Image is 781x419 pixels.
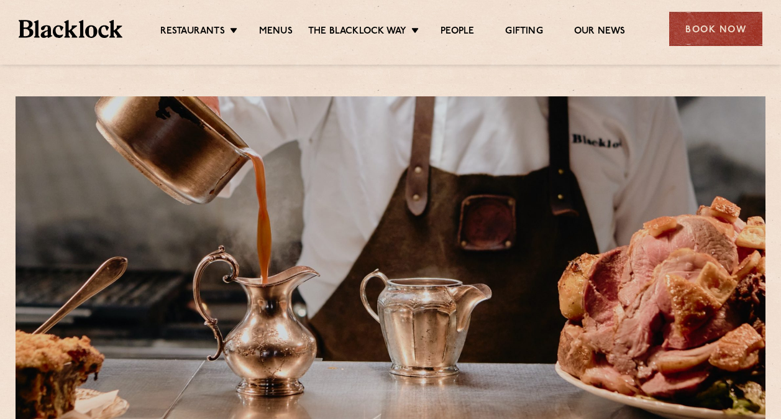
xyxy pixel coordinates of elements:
a: Menus [259,25,293,39]
a: The Blacklock Way [308,25,406,39]
a: Our News [574,25,626,39]
a: Gifting [505,25,542,39]
img: BL_Textured_Logo-footer-cropped.svg [19,20,122,37]
div: Book Now [669,12,762,46]
a: Restaurants [160,25,225,39]
a: People [441,25,474,39]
